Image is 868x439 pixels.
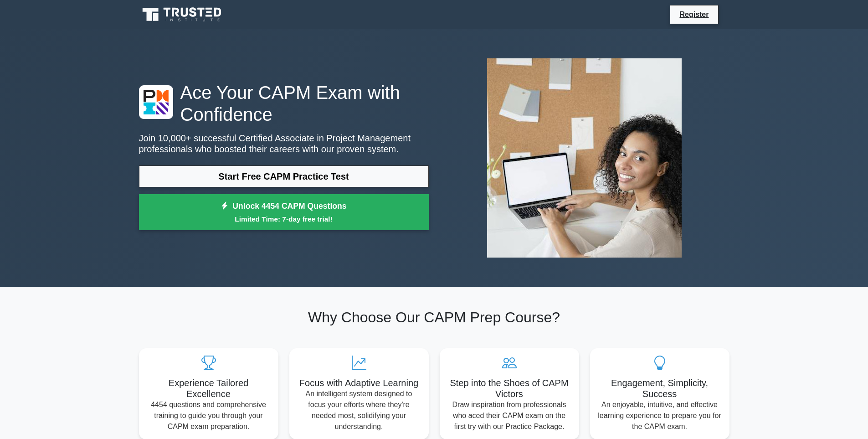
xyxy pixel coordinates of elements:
[139,82,429,125] h1: Ace Your CAPM Exam with Confidence
[597,377,722,399] h5: Engagement, Simplicity, Success
[297,388,421,432] p: An intelligent system designed to focus your efforts where they're needed most, solidifying your ...
[150,214,417,224] small: Limited Time: 7-day free trial!
[139,309,729,326] h2: Why Choose Our CAPM Prep Course?
[297,377,421,388] h5: Focus with Adaptive Learning
[139,165,429,187] a: Start Free CAPM Practice Test
[447,399,572,432] p: Draw inspiration from professionals who aced their CAPM exam on the first try with our Practice P...
[597,399,722,432] p: An enjoyable, intuitive, and effective learning experience to prepare you for the CAPM exam.
[146,399,271,432] p: 4454 questions and comprehensive training to guide you through your CAPM exam preparation.
[146,377,271,399] h5: Experience Tailored Excellence
[139,194,429,231] a: Unlock 4454 CAPM QuestionsLimited Time: 7-day free trial!
[674,9,714,20] a: Register
[139,133,429,155] p: Join 10,000+ successful Certified Associate in Project Management professionals who boosted their...
[447,377,572,399] h5: Step into the Shoes of CAPM Victors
